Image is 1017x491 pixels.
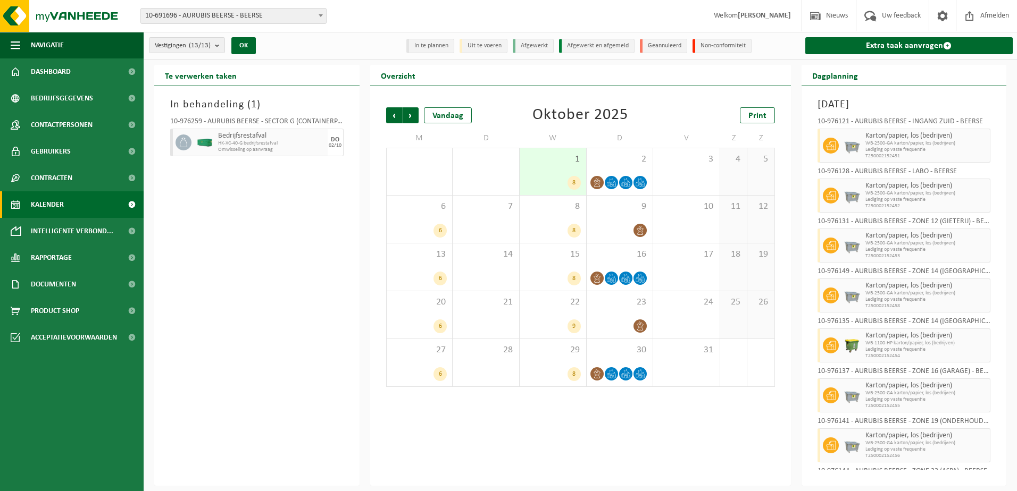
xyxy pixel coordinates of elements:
[568,367,581,381] div: 8
[329,143,341,148] div: 02/10
[865,147,988,153] span: Lediging op vaste frequentie
[559,39,635,53] li: Afgewerkt en afgemeld
[218,147,325,153] span: Omwisseling op aanvraag
[865,431,988,440] span: Karton/papier, los (bedrijven)
[658,297,714,308] span: 24
[844,188,860,204] img: WB-2500-GAL-GY-01
[392,297,447,308] span: 20
[458,201,514,213] span: 7
[434,272,447,285] div: 6
[748,112,766,120] span: Print
[403,107,419,123] span: Volgende
[693,39,752,53] li: Non-conformiteit
[140,8,327,24] span: 10-691696 - AURUBIS BEERSE - BEERSE
[31,324,117,351] span: Acceptatievoorwaarden
[154,65,247,86] h2: Te verwerken taken
[818,118,991,129] div: 10-976121 - AURUBIS BEERSE - INGANG ZUID - BEERSE
[458,344,514,356] span: 28
[844,138,860,154] img: WB-2500-GAL-GY-01
[568,319,581,333] div: 9
[31,165,72,191] span: Contracten
[460,39,507,53] li: Uit te voeren
[149,37,225,53] button: Vestigingen(13/13)
[525,297,581,308] span: 22
[865,132,988,140] span: Karton/papier, los (bedrijven)
[424,107,472,123] div: Vandaag
[865,353,988,359] span: T250002152454
[865,253,988,259] span: T250002152453
[865,247,988,253] span: Lediging op vaste frequentie
[386,107,402,123] span: Vorige
[818,268,991,278] div: 10-976149 - AURUBIS BEERSE - ZONE 14 ([GEOGRAPHIC_DATA]) - [GEOGRAPHIC_DATA]
[818,168,991,179] div: 10-976128 - AURUBIS BEERSE - LABO - BEERSE
[865,140,988,147] span: WB-2500-GA karton/papier, los (bedrijven)
[865,203,988,209] span: T250002152452
[865,182,988,190] span: Karton/papier, los (bedrijven)
[640,39,687,53] li: Geannuleerd
[738,12,791,20] strong: [PERSON_NAME]
[753,154,769,165] span: 5
[753,297,769,308] span: 26
[392,344,447,356] span: 27
[513,39,554,53] li: Afgewerkt
[818,468,991,478] div: 10-976144 - AURUBIS BEERSE - ZONE 23 (ASPA) - BEERSE
[844,238,860,253] img: WB-2500-GAL-GY-01
[170,118,344,129] div: 10-976259 - AURUBIS BEERSE - SECTOR G (CONTAINERPARK) - [GEOGRAPHIC_DATA]
[818,97,991,113] h3: [DATE]
[520,129,587,148] td: W
[218,140,325,147] span: HK-XC-40-G bedrijfsrestafval
[525,344,581,356] span: 29
[844,437,860,453] img: WB-2500-GAL-GY-01
[865,297,988,303] span: Lediging op vaste frequentie
[434,319,447,333] div: 6
[658,344,714,356] span: 31
[818,318,991,328] div: 10-976135 - AURUBIS BEERSE - ZONE 14 ([GEOGRAPHIC_DATA]) - [GEOGRAPHIC_DATA]
[865,332,988,340] span: Karton/papier, los (bedrijven)
[392,201,447,213] span: 6
[31,32,64,58] span: Navigatie
[865,403,988,409] span: T250002152455
[865,232,988,240] span: Karton/papier, los (bedrijven)
[370,65,426,86] h2: Overzicht
[197,139,213,147] img: HK-XC-40-GN-00
[31,218,113,244] span: Intelligente verbond...
[726,154,741,165] span: 4
[31,191,64,218] span: Kalender
[458,249,514,260] span: 14
[658,249,714,260] span: 17
[392,249,447,260] span: 13
[532,107,628,123] div: Oktober 2025
[865,390,988,396] span: WB-2500-GA karton/papier, los (bedrijven)
[865,197,988,203] span: Lediging op vaste frequentie
[31,244,72,271] span: Rapportage
[865,396,988,403] span: Lediging op vaste frequentie
[189,42,211,49] count: (13/13)
[434,367,447,381] div: 6
[726,249,741,260] span: 18
[865,382,988,390] span: Karton/papier, los (bedrijven)
[865,453,988,459] span: T250002152456
[805,37,1013,54] a: Extra taak aanvragen
[865,346,988,353] span: Lediging op vaste frequentie
[865,290,988,297] span: WB-2500-GA karton/papier, los (bedrijven)
[865,446,988,453] span: Lediging op vaste frequentie
[844,387,860,403] img: WB-2500-GAL-GY-01
[170,97,344,113] h3: In behandeling ( )
[592,154,648,165] span: 2
[658,154,714,165] span: 3
[31,58,71,85] span: Dashboard
[726,297,741,308] span: 25
[865,282,988,290] span: Karton/papier, los (bedrijven)
[458,297,514,308] span: 21
[31,298,79,324] span: Product Shop
[818,218,991,228] div: 10-976131 - AURUBIS BEERSE - ZONE 12 (GIETERIJ) - BEERSE
[525,201,581,213] span: 8
[818,368,991,378] div: 10-976137 - AURUBIS BEERSE - ZONE 16 (GARAGE) - BEERSE
[865,153,988,159] span: T250002152451
[653,129,720,148] td: V
[865,190,988,197] span: WB-2500-GA karton/papier, los (bedrijven)
[31,138,71,165] span: Gebruikers
[141,9,326,23] span: 10-691696 - AURUBIS BEERSE - BEERSE
[844,287,860,303] img: WB-2500-GAL-GY-01
[218,132,325,140] span: Bedrijfsrestafval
